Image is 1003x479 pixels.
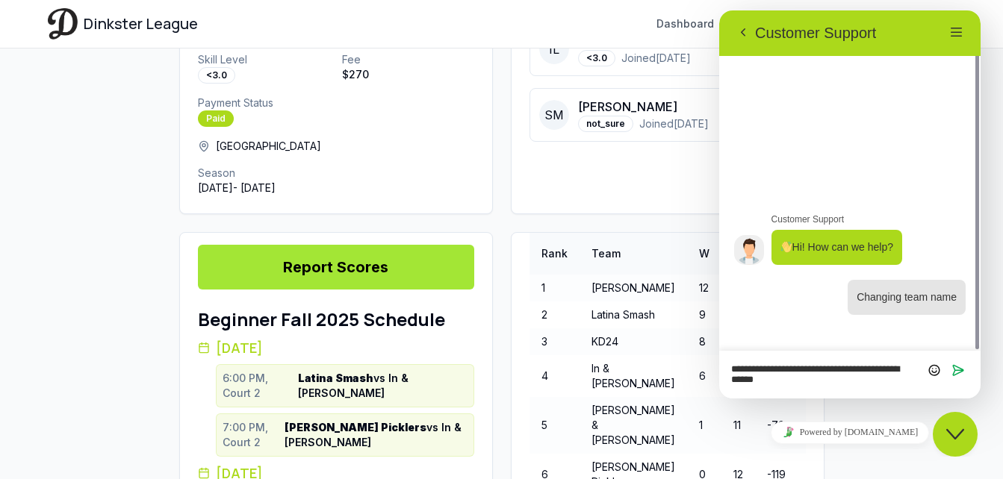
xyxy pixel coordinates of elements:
span: 7:00 PM, Court 2 [223,420,282,450]
span: Dinkster League [84,13,198,34]
td: [PERSON_NAME] [580,275,687,301]
td: 5 [530,397,580,454]
td: 4 [530,355,580,397]
a: Dashboard [648,10,723,37]
p: Payment Status [198,96,474,110]
th: W [687,233,721,275]
span: vs In & [PERSON_NAME] [298,371,467,401]
iframe: chat widget [933,412,981,457]
div: not_sure [578,116,633,132]
td: 2 [530,301,580,328]
p: Fee [342,52,474,67]
td: Latina Smash [580,301,687,328]
p: Skill Level [198,52,330,67]
td: 3 [530,328,580,355]
div: <3.0 [578,50,615,66]
span: IL [539,34,569,64]
strong: [PERSON_NAME] Picklers [285,421,426,433]
h3: [DATE] [198,337,474,358]
td: [PERSON_NAME] & [PERSON_NAME] [580,397,687,454]
td: KD24 [580,328,687,355]
th: Rank [530,233,580,275]
iframe: chat widget [719,416,981,449]
strong: Latina Smash [298,372,373,384]
td: 6 [687,355,721,397]
p: [PERSON_NAME] [578,98,677,116]
span: Joined [DATE] [639,116,709,131]
a: Report Scores [198,245,474,289]
td: 9 [687,301,721,328]
div: <3.0 [198,67,235,84]
span: [GEOGRAPHIC_DATA] [216,139,321,154]
td: 11 [721,397,755,454]
th: Team [580,233,687,275]
td: 1 [530,275,580,301]
td: 8 [687,328,721,355]
td: 1 [687,397,721,454]
div: Paid [198,110,234,127]
span: Joined [DATE] [621,51,691,66]
p: $ 270 [342,67,474,82]
img: Dinkster [48,8,78,39]
iframe: chat widget [719,10,981,398]
td: In & [PERSON_NAME] [580,355,687,397]
h1: Beginner Fall 2025 Schedule [198,307,474,331]
span: vs In & [PERSON_NAME] [285,420,468,450]
span: 6:00 PM, Court 2 [223,371,296,401]
p: [DATE] - [DATE] [198,181,474,195]
a: Dinkster League [48,8,198,39]
td: 12 [687,275,721,301]
p: Season [198,166,474,181]
span: SM [539,100,569,130]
